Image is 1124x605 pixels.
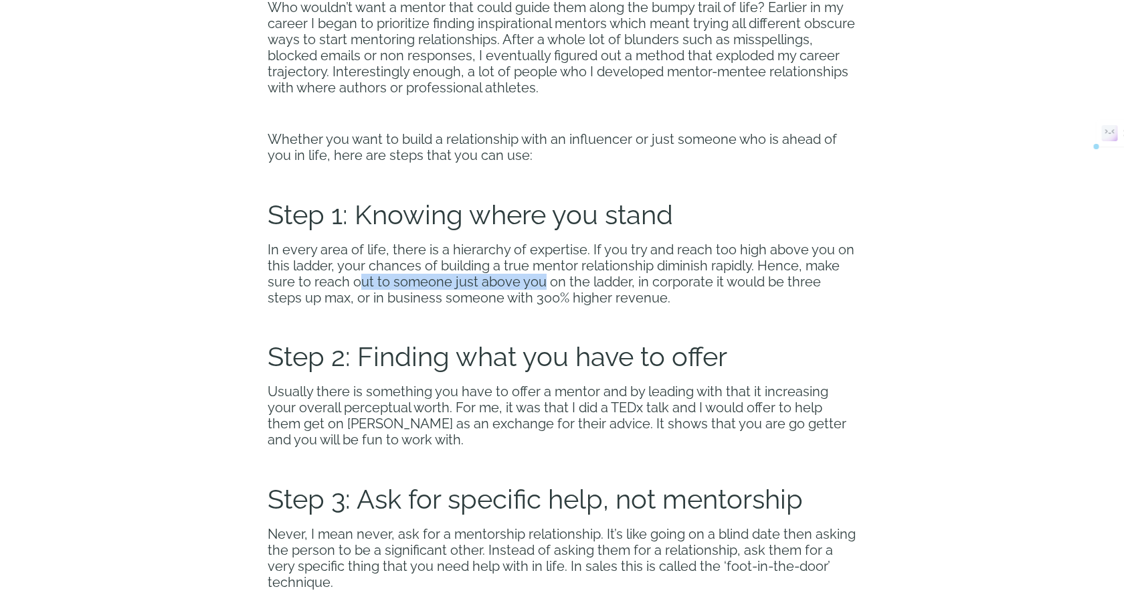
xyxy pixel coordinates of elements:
span: Usually there is something you have to offer a mentor and by leading with that it increasing your... [268,383,846,448]
span: Whether you want to build a relationship with an influencer or just someone who is ahead of you i... [268,131,837,163]
span: Step 1: Knowing where you stand [268,199,673,230]
span: Step 2: Finding what you have to offer [268,341,727,372]
span: Step 3: Ask for specific help, not mentorship [268,483,803,515]
span: In every area of life, there is a hierarchy of expertise. If you try and reach too high above you... [268,242,854,306]
span: Never, I mean never, ask for a mentorship relationship. It’s like going on a blind date then aski... [268,526,856,590]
